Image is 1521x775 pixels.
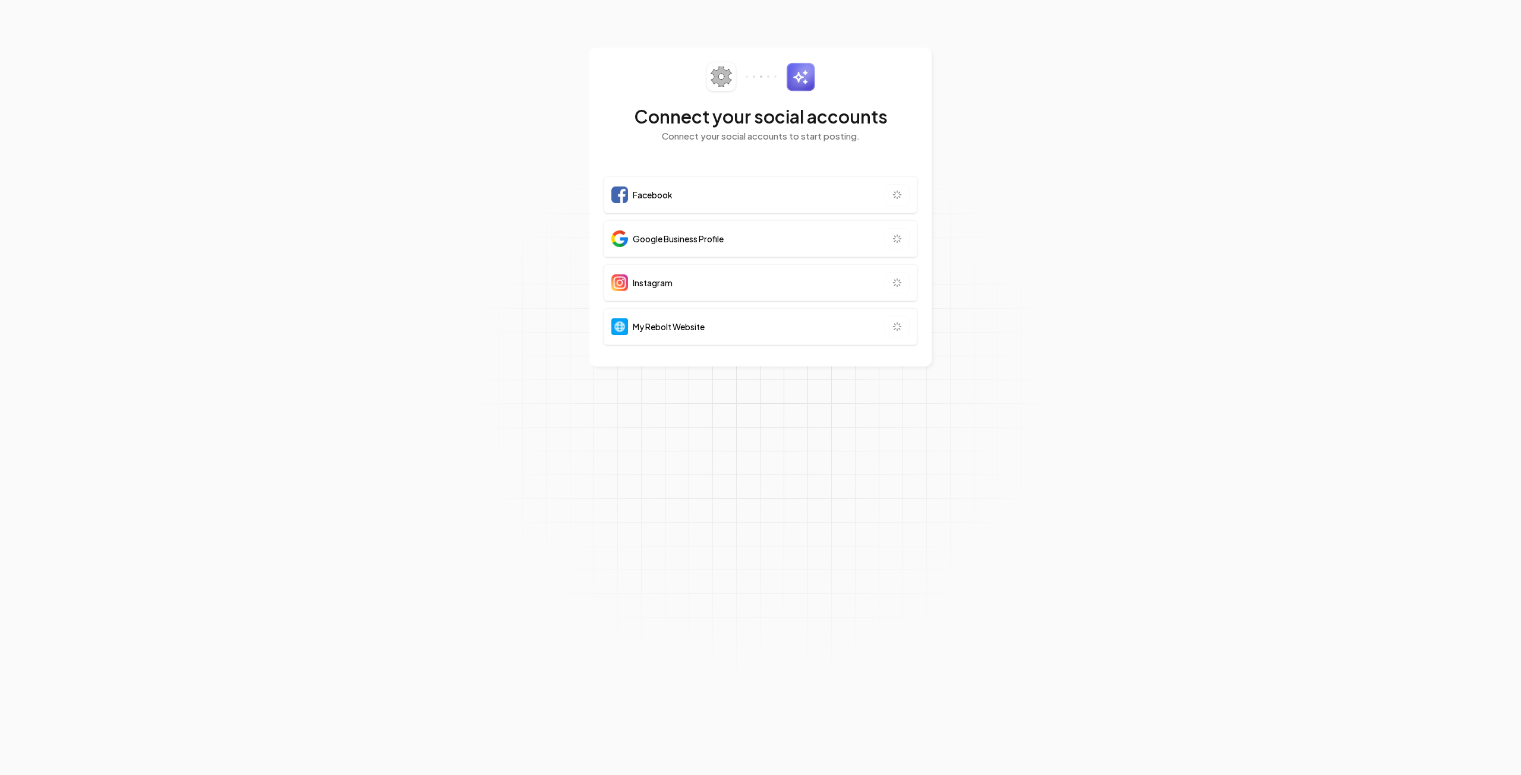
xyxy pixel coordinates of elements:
span: Facebook [633,189,673,201]
img: Instagram [611,274,628,291]
p: Connect your social accounts to start posting. [604,129,917,143]
img: connector-dots.svg [746,75,777,78]
h2: Connect your social accounts [604,106,917,127]
img: Website [611,318,628,335]
span: My Rebolt Website [633,321,705,333]
span: Google Business Profile [633,233,724,245]
img: sparkles.svg [786,62,815,91]
img: Facebook [611,186,628,203]
img: Google [611,230,628,247]
span: Instagram [633,277,673,289]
